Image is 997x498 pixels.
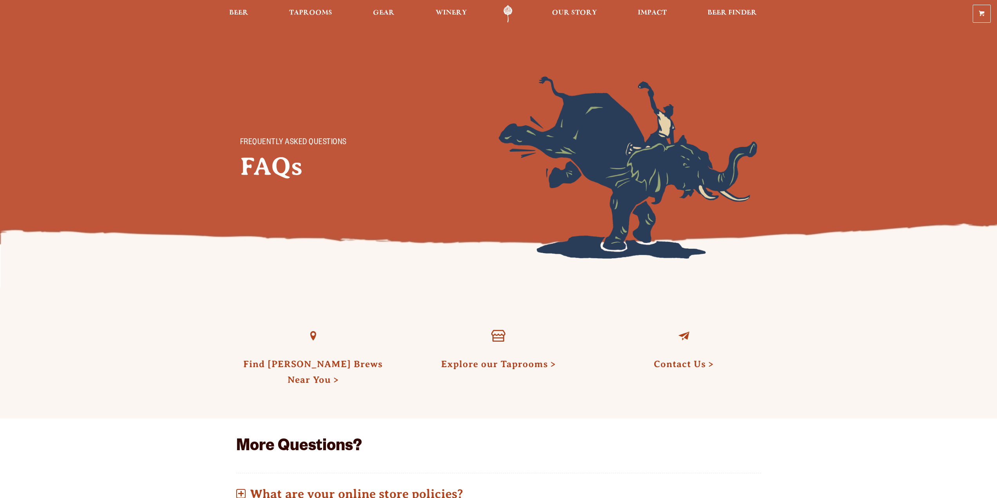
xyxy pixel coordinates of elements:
span: Taprooms [289,10,332,16]
a: Contact Us [654,359,714,369]
a: Contact Us [666,318,702,354]
a: Find [PERSON_NAME] BrewsNear You [243,359,383,385]
span: Winery [436,10,467,16]
a: Odell Home [493,5,523,23]
span: Impact [638,10,667,16]
a: Explore our Taprooms [441,359,556,369]
a: Winery [431,5,472,23]
a: Explore our Taprooms [480,318,516,354]
h2: FAQs [240,152,428,181]
p: FREQUENTLY ASKED QUESTIONS [240,138,413,148]
span: Gear [373,10,394,16]
span: Beer [229,10,248,16]
img: Foreground404 [499,76,757,259]
a: Beer Finder [702,5,762,23]
a: Find Odell Brews Near You [295,318,331,354]
a: Impact [633,5,672,23]
span: Beer Finder [707,10,757,16]
a: Beer [224,5,253,23]
span: Our Story [552,10,597,16]
h2: More Questions? [236,438,761,457]
a: Taprooms [284,5,337,23]
a: Our Story [547,5,602,23]
a: Gear [368,5,400,23]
